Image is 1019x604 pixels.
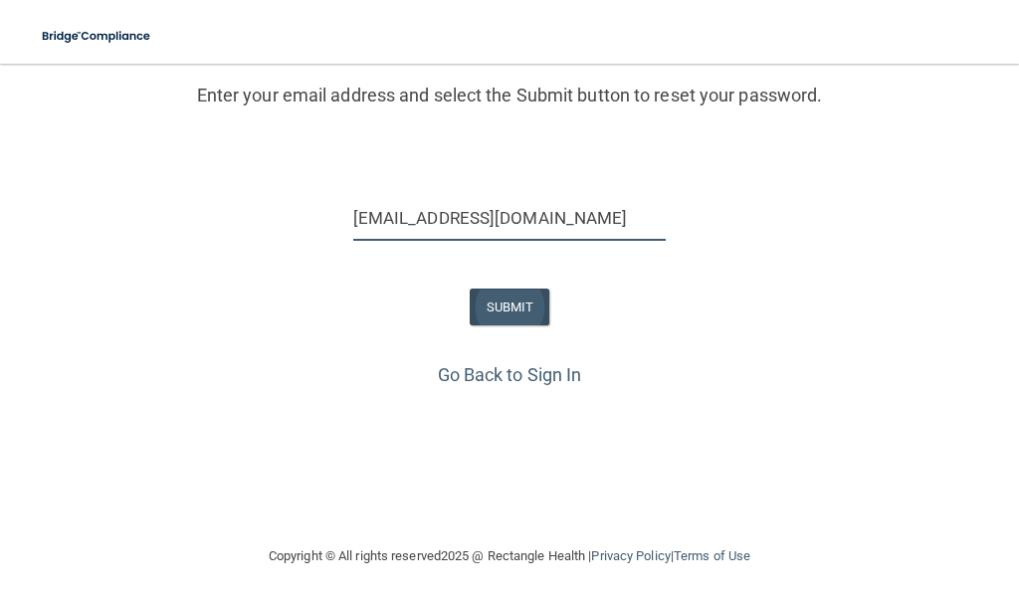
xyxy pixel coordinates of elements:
img: bridge_compliance_login_screen.278c3ca4.svg [30,16,164,57]
div: Copyright © All rights reserved 2025 @ Rectangle Health | | [146,524,873,588]
button: SUBMIT [470,289,550,325]
a: Terms of Use [674,548,750,563]
a: Privacy Policy [591,548,670,563]
a: Go Back to Sign In [438,364,582,385]
input: Email [353,196,667,241]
